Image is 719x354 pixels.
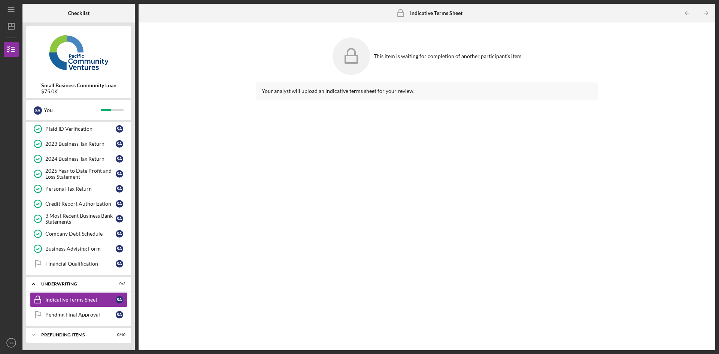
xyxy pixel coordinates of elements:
[30,211,127,226] a: 3 Most Recent Business Bank StatementsSA
[41,82,116,88] b: Small Business Community Loan
[41,88,116,94] div: $75.0K
[45,246,116,252] div: Business Advising Form
[116,155,123,163] div: S A
[34,106,42,115] div: S A
[30,121,127,136] a: Plaid ID VerificationSA
[45,201,116,207] div: Credit Report Authorization
[45,168,116,180] div: 2025 Year to Date Profit and Loss Statement
[116,260,123,267] div: S A
[30,226,127,241] a: Company Debt ScheduleSA
[45,261,116,267] div: Financial Qualification
[116,200,123,208] div: S A
[45,213,116,225] div: 3 Most Recent Business Bank Statements
[112,282,125,286] div: 0 / 2
[30,292,127,307] a: Indicative Terms SheetSA
[4,335,19,350] button: SA
[112,333,125,337] div: 0 / 10
[116,170,123,178] div: S A
[262,88,592,94] div: Your analyst will upload an indicative terms sheet for your review.
[30,307,127,322] a: Pending Final ApprovalSA
[410,10,462,16] b: Indicative Terms Sheet
[30,196,127,211] a: Credit Report AuthorizationSA
[116,185,123,193] div: S A
[45,156,116,162] div: 2024 Business Tax Return
[30,136,127,151] a: 2023 Business Tax ReturnSA
[68,10,90,16] b: Checklist
[9,341,14,345] text: SA
[116,140,123,148] div: S A
[116,296,123,303] div: S A
[116,311,123,318] div: S A
[30,241,127,256] a: Business Advising FormSA
[26,30,131,75] img: Product logo
[45,231,116,237] div: Company Debt Schedule
[45,186,116,192] div: Personal Tax Return
[44,104,101,117] div: You
[30,166,127,181] a: 2025 Year to Date Profit and Loss StatementSA
[41,333,107,337] div: Prefunding Items
[374,53,522,59] div: This item is waiting for completion of another participant's item
[30,151,127,166] a: 2024 Business Tax ReturnSA
[116,230,123,237] div: S A
[45,126,116,132] div: Plaid ID Verification
[30,256,127,271] a: Financial QualificationSA
[30,181,127,196] a: Personal Tax ReturnSA
[41,282,107,286] div: Underwriting
[45,297,116,303] div: Indicative Terms Sheet
[116,125,123,133] div: S A
[116,245,123,252] div: S A
[45,141,116,147] div: 2023 Business Tax Return
[45,312,116,318] div: Pending Final Approval
[116,215,123,223] div: S A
